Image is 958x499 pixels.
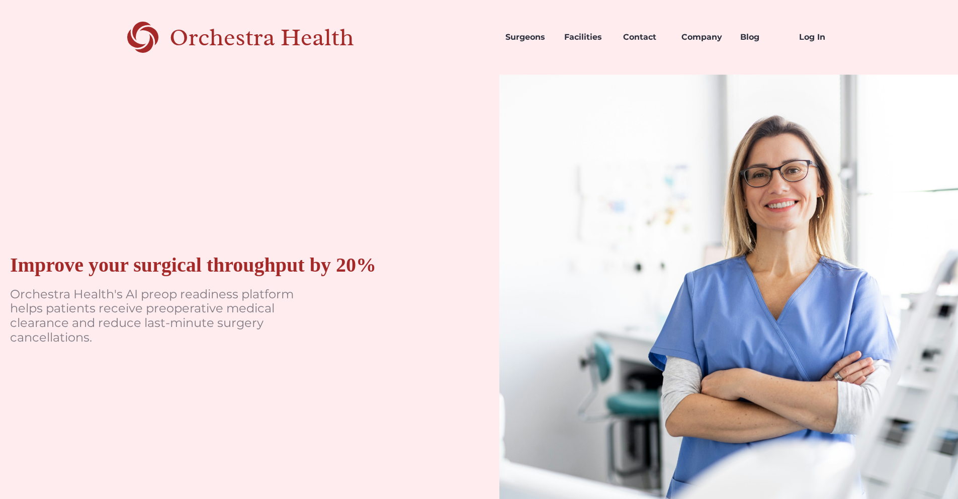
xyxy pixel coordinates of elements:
a: Facilities [556,20,615,54]
a: Log In [791,20,850,54]
a: Blog [732,20,791,54]
a: home [109,20,389,54]
div: Improve your surgical throughput by 20% [10,253,376,277]
a: Surgeons [497,20,556,54]
a: Contact [615,20,674,54]
div: Orchestra Health [169,27,389,48]
a: Company [673,20,732,54]
p: Orchestra Health's AI preop readiness platform helps patients receive preoperative medical cleara... [10,287,312,345]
